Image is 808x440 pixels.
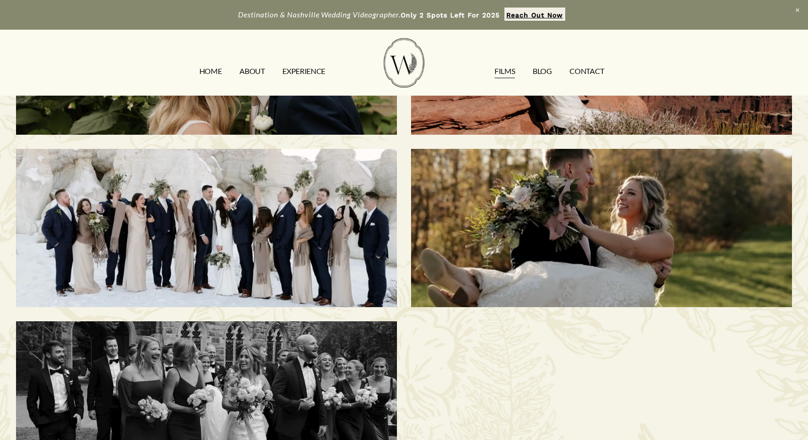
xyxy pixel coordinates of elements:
a: FILMS [495,64,515,79]
a: Blog [533,64,552,79]
a: Reach Out Now [504,8,565,21]
a: Ashley & Matt | Calhan, CO [16,149,397,308]
a: CONTACT [569,64,604,79]
a: HOME [199,64,222,79]
img: Wild Fern Weddings [384,38,424,88]
a: ABOUT [239,64,264,79]
a: Madelyn & Ryan | Alvaton, KY [411,149,792,308]
strong: Reach Out Now [506,11,563,19]
a: EXPERIENCE [282,64,325,79]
